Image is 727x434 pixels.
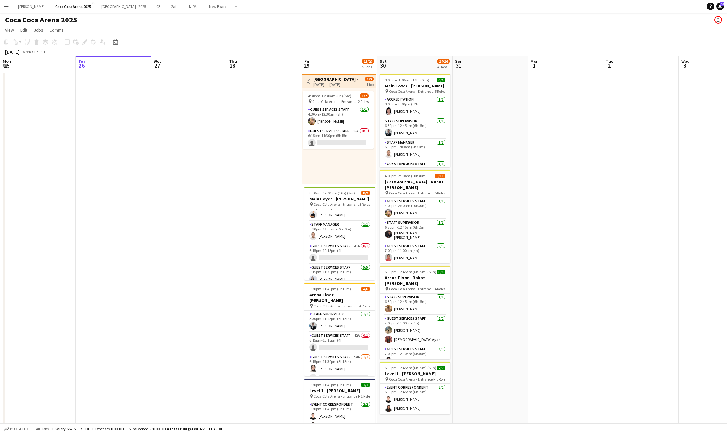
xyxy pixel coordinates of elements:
span: 1 [530,62,539,69]
span: Wed [681,58,689,64]
span: Thu [229,58,237,64]
span: View [5,27,14,33]
span: 30 [379,62,387,69]
span: 26 [77,62,86,69]
span: 6/6 [437,78,445,82]
span: 8/9 [361,191,370,195]
span: 5 Roles [435,191,445,195]
div: 6:30pm-12:45am (6h15m) (Sun)2/2Level 1 - [PERSON_NAME] Coca Cola Arena - Entrance F1 RoleEvent Co... [380,362,450,414]
span: 2/2 [437,366,445,370]
h3: [GEOGRAPHIC_DATA] - [PERSON_NAME] [313,76,360,82]
app-card-role: Event Correspondent2/26:30pm-12:45am (6h15m)[PERSON_NAME][PERSON_NAME] [380,384,450,414]
span: 5 Roles [435,89,445,94]
span: Edit [20,27,27,33]
app-card-role: Guest Services Staff42A0/16:15pm-10:15pm (4h) [304,332,375,354]
app-job-card: 5:30pm-11:45pm (6h15m)4/6Arena Floor - [PERSON_NAME] Coca Cola Arena - Entrance F4 RolesStaff Sup... [304,283,375,376]
button: Zaid [166,0,184,13]
span: Week 34 [21,49,37,54]
span: Coca Cola Arena - Entrance F [389,287,435,291]
span: 43 [720,2,724,6]
span: Mon [531,58,539,64]
span: 6:30pm-12:45am (6h15m) (Sun) [385,366,436,370]
a: Edit [18,26,30,34]
div: +04 [39,49,45,54]
app-job-card: 5:30pm-11:45pm (6h15m)2/2Level 1 - [PERSON_NAME] Coca Cola Arena - Entrance F1 RoleEvent Correspo... [304,379,375,431]
button: C3 [151,0,166,13]
div: 1 job [366,81,374,87]
app-card-role: Guest Services Staff45A0/16:15pm-10:15pm (4h) [304,242,375,264]
span: 2 Roles [358,99,369,104]
div: [DATE] → [DATE] [313,82,360,87]
span: Jobs [34,27,43,33]
h3: Main Foyer - [PERSON_NAME] [380,83,450,89]
app-job-card: 4:30pm-12:30am (8h) (Sat)1/2 Coca Cola Arena - Entrance F2 RolesGuest Services Staff1/14:30pm-12:... [303,91,374,149]
span: 1 Role [361,394,370,399]
a: 43 [716,3,724,10]
h1: Coca Coca Arena 2025 [5,15,77,25]
span: 8:00am-12:00am (16h) (Sat) [309,191,355,195]
div: Salary 662 533.75 DH + Expenses 0.00 DH + Subsistence 578.00 DH = [55,426,224,431]
span: Coca Cola Arena - Entrance F [389,191,435,195]
app-card-role: Guest Services Staff1/17:00pm-11:00pm (4h) [380,160,450,182]
app-card-role: Event Correspondent2/25:30pm-11:45pm (6h15m)[PERSON_NAME][PERSON_NAME] [304,401,375,431]
span: 1/2 [365,77,374,81]
button: New Board [204,0,232,13]
h3: [GEOGRAPHIC_DATA] - Rahat [PERSON_NAME] [380,179,450,190]
div: 5 Jobs [362,64,374,69]
span: 5:30pm-11:45pm (6h15m) [309,383,351,387]
app-card-role: Guest Services Staff5/57:00pm-11:00pm (4h)[PERSON_NAME][PERSON_NAME] El [PERSON_NAME] [380,242,450,302]
span: 2 [605,62,613,69]
button: MIRAL [184,0,204,13]
span: Comms [50,27,64,33]
span: Wed [154,58,162,64]
a: Comms [47,26,66,34]
span: 4 Roles [435,287,445,291]
span: Sat [380,58,387,64]
span: 28 [228,62,237,69]
app-card-role: Staff Supervisor1/15:30pm-11:45pm (6h15m)[PERSON_NAME] [304,199,375,221]
button: [GEOGRAPHIC_DATA] - 2025 [96,0,151,13]
app-card-role: Guest Services Staff3/37:00pm-12:30am (5h30m)[PERSON_NAME] [380,346,450,385]
span: 8/8 [437,270,445,274]
span: Coca Cola Arena - Entrance F [389,89,435,94]
span: 1 Role [436,377,445,382]
app-job-card: 6:30pm-12:45am (6h15m) (Sun)8/8Arena Floor - Rahat [PERSON_NAME] Coca Cola Arena - Entrance F4 Ro... [380,266,450,359]
app-card-role: Guest Services Staff39A0/16:15pm-11:30pm (5h15m) [303,128,374,149]
app-card-role: Guest Services Staff1/14:30pm-12:30am (8h)[PERSON_NAME] [303,106,374,128]
app-user-avatar: Kate Oliveros [714,16,722,24]
app-job-card: 4:00pm-2:30am (10h30m) (Sun)8/10[GEOGRAPHIC_DATA] - Rahat [PERSON_NAME] Coca Cola Arena - Entranc... [380,170,450,263]
h3: Main Foyer - [PERSON_NAME] [304,196,375,202]
span: 6:30pm-12:45am (6h15m) (Sun) [385,270,436,274]
button: [PERSON_NAME] [13,0,50,13]
app-card-role: Staff Supervisor1/15:30pm-11:45pm (6h15m)[PERSON_NAME] [304,311,375,332]
span: 16/20 [362,59,374,64]
app-job-card: 8:00am-1:00am (17h) (Sun)6/6Main Foyer - [PERSON_NAME] Coca Cola Arena - Entrance F5 RolesAccredi... [380,74,450,167]
app-card-role: Staff Manager1/15:30pm-12:00am (6h30m)[PERSON_NAME] [304,221,375,242]
a: Jobs [31,26,46,34]
span: Coca Cola Arena - Entrance F [314,394,360,399]
button: Budgeted [3,425,29,432]
button: Coca Coca Arena 2025 [50,0,96,13]
app-card-role: Staff Supervisor1/16:30pm-12:45am (6h15m)[PERSON_NAME] [380,117,450,139]
span: Tue [606,58,613,64]
span: 4:30pm-12:30am (8h) (Sat) [308,93,351,98]
app-card-role: Guest Services Staff5/56:15pm-11:30pm (5h15m)[PERSON_NAME] [304,264,375,324]
app-card-role: Staff Manager1/16:30pm-1:00am (6h30m)[PERSON_NAME] [380,139,450,160]
app-card-role: Staff Supervisor1/16:30pm-12:45am (6h15m)[PERSON_NAME] [PERSON_NAME] [380,219,450,242]
h3: Arena Floor - [PERSON_NAME] [304,292,375,303]
span: Budgeted [10,427,28,431]
span: 4 Roles [359,304,370,308]
span: Coca Cola Arena - Entrance F [389,377,435,382]
span: 8:00am-1:00am (17h) (Sun) [385,78,429,82]
span: 4:00pm-2:30am (10h30m) (Sun) [385,174,435,178]
span: Coca Cola Arena - Entrance F [312,99,358,104]
span: 27 [153,62,162,69]
h3: Level 1 - [PERSON_NAME] [304,388,375,394]
h3: Level 1 - [PERSON_NAME] [380,371,450,377]
span: All jobs [35,426,50,431]
span: Total Budgeted 663 111.75 DH [169,426,224,431]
